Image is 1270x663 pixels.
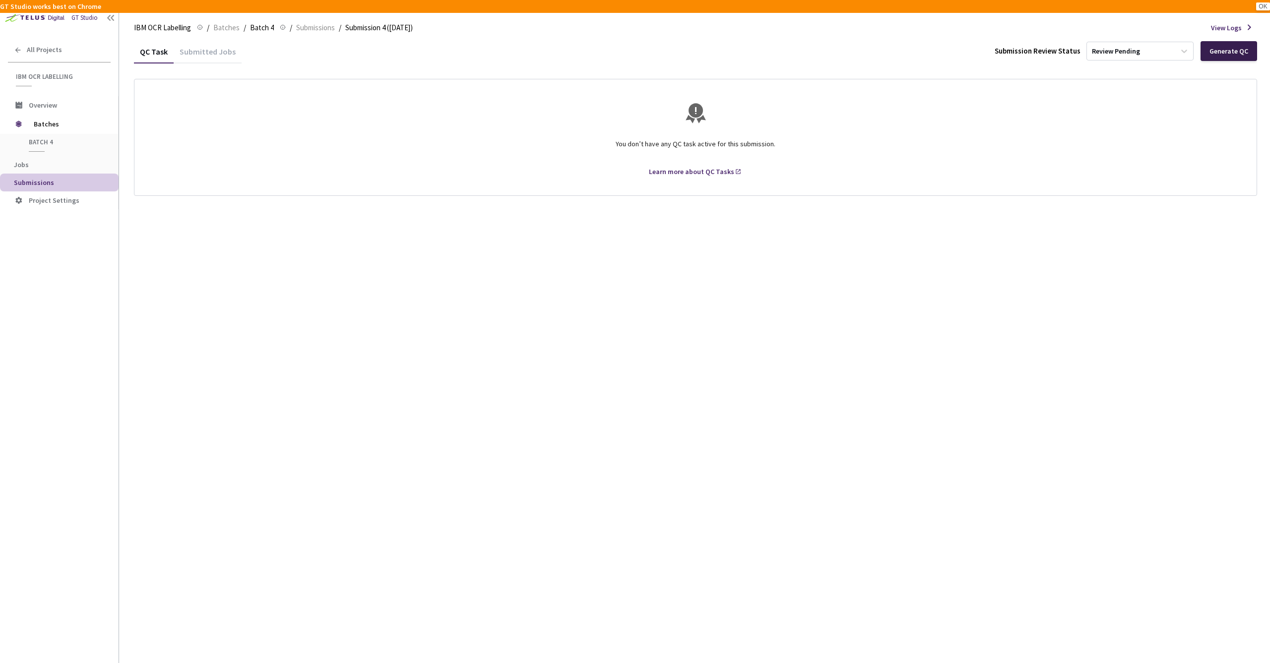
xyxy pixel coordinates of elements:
div: You don’t have any QC task active for this submission. [146,131,1245,167]
span: Submissions [296,22,335,34]
span: All Projects [27,46,62,54]
div: Submission Review Status [995,46,1080,56]
button: OK [1256,2,1270,10]
span: Overview [29,101,57,110]
span: IBM OCR Labelling [16,72,105,81]
span: Submission 4 ([DATE]) [345,22,413,34]
li: / [207,22,209,34]
span: Batches [213,22,240,34]
li: / [290,22,292,34]
div: Review Pending [1092,47,1140,56]
span: Batch 4 [29,138,102,146]
a: Submissions [294,22,337,33]
div: Learn more about QC Tasks [649,167,734,177]
li: / [244,22,246,34]
span: Project Settings [29,196,79,205]
span: Submissions [14,178,54,187]
span: View Logs [1211,23,1242,33]
span: Batch 4 [250,22,274,34]
span: Jobs [14,160,29,169]
span: IBM OCR Labelling [134,22,191,34]
div: Submitted Jobs [174,47,242,63]
span: Batches [34,114,102,134]
div: Generate QC [1209,47,1248,55]
div: QC Task [134,47,174,63]
div: GT Studio [71,13,98,23]
a: Batches [211,22,242,33]
li: / [339,22,341,34]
